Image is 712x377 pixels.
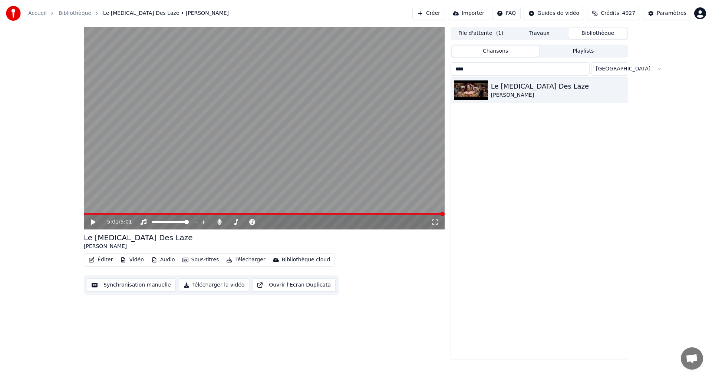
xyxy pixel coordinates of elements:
button: Vidéo [117,255,146,265]
button: Télécharger la vidéo [179,278,250,292]
button: Importer [448,7,489,20]
button: Éditer [86,255,116,265]
span: 5:01 [121,218,132,226]
a: Accueil [28,10,47,17]
div: / [107,218,125,226]
div: [PERSON_NAME] [84,243,193,250]
span: [GEOGRAPHIC_DATA] [596,65,650,73]
button: Crédits4927 [587,7,640,20]
button: Travaux [510,28,569,39]
span: Le [MEDICAL_DATA] Des Laze • [PERSON_NAME] [103,10,229,17]
span: 4927 [622,10,636,17]
button: Synchronisation manuelle [87,278,176,292]
div: Bibliothèque cloud [282,256,330,264]
button: Chansons [452,46,540,57]
div: [PERSON_NAME] [491,92,625,99]
button: Audio [148,255,178,265]
span: Crédits [601,10,619,17]
button: FAQ [492,7,521,20]
button: File d'attente [452,28,510,39]
button: Bibliothèque [568,28,627,39]
button: Ouvrir l'Ecran Duplicata [252,278,336,292]
div: Paramètres [657,10,686,17]
button: Télécharger [223,255,268,265]
span: 5:01 [107,218,119,226]
span: ( 1 ) [496,30,504,37]
div: Le [MEDICAL_DATA] Des Laze [491,81,625,92]
button: Sous-titres [179,255,222,265]
button: Guides de vidéo [524,7,584,20]
button: Paramètres [643,7,691,20]
a: Bibliothèque [59,10,91,17]
img: youka [6,6,21,21]
div: Ouvrir le chat [681,347,703,370]
div: Le [MEDICAL_DATA] Des Laze [84,232,193,243]
nav: breadcrumb [28,10,229,17]
button: Playlists [539,46,627,57]
button: Créer [412,7,445,20]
